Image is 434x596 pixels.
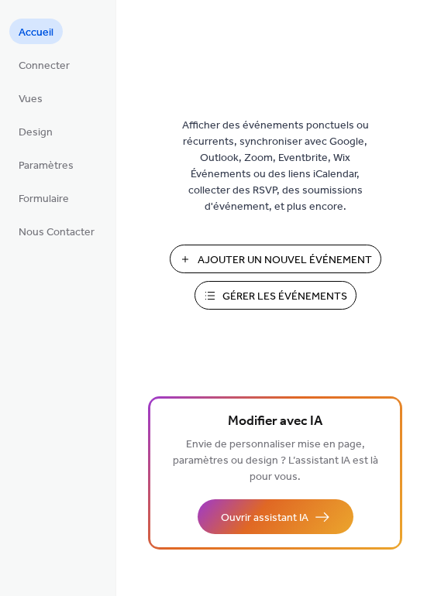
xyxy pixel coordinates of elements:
[9,19,63,44] a: Accueil
[19,25,53,41] span: Accueil
[19,91,43,108] span: Vues
[170,245,381,273] button: Ajouter Un Nouvel Événement
[19,158,74,174] span: Paramètres
[195,281,356,310] button: Gérer les Événements
[9,152,83,177] a: Paramètres
[173,434,378,488] span: Envie de personnaliser mise en page, paramètres ou design ? L’assistant IA est là pour vous.
[9,118,62,144] a: Design
[9,185,78,211] a: Formulaire
[19,191,69,207] span: Formulaire
[222,289,347,305] span: Gérer les Événements
[170,118,380,215] span: Afficher des événements ponctuels ou récurrents, synchroniser avec Google, Outlook, Zoom, Eventbr...
[228,411,322,433] span: Modifier avec IA
[198,499,353,534] button: Ouvrir assistant IA
[9,52,79,77] a: Connecter
[221,510,308,526] span: Ouvrir assistant IA
[9,218,104,244] a: Nous Contacter
[9,85,52,111] a: Vues
[19,224,95,241] span: Nous Contacter
[19,58,70,74] span: Connecter
[198,252,372,269] span: Ajouter Un Nouvel Événement
[19,125,53,141] span: Design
